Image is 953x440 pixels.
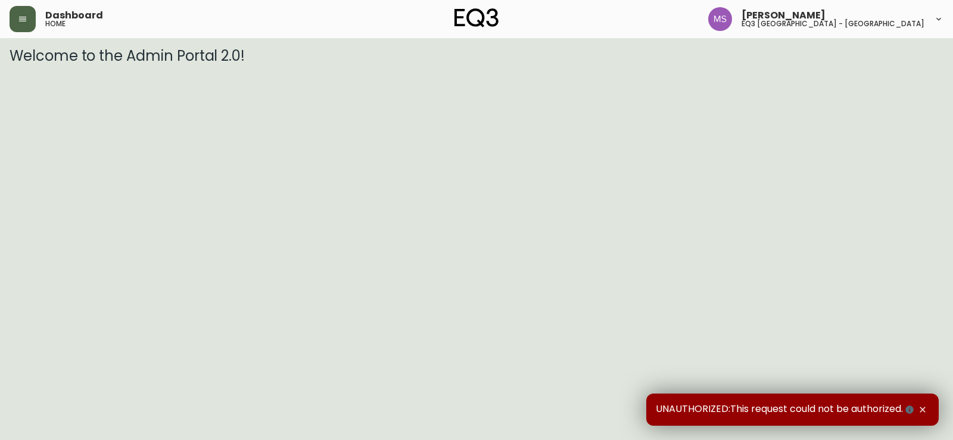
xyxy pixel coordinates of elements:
[742,20,924,27] h5: eq3 [GEOGRAPHIC_DATA] - [GEOGRAPHIC_DATA]
[454,8,499,27] img: logo
[45,20,66,27] h5: home
[45,11,103,20] span: Dashboard
[656,403,916,416] span: UNAUTHORIZED:This request could not be authorized.
[10,48,943,64] h3: Welcome to the Admin Portal 2.0!
[742,11,826,20] span: [PERSON_NAME]
[708,7,732,31] img: 1b6e43211f6f3cc0b0729c9049b8e7af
